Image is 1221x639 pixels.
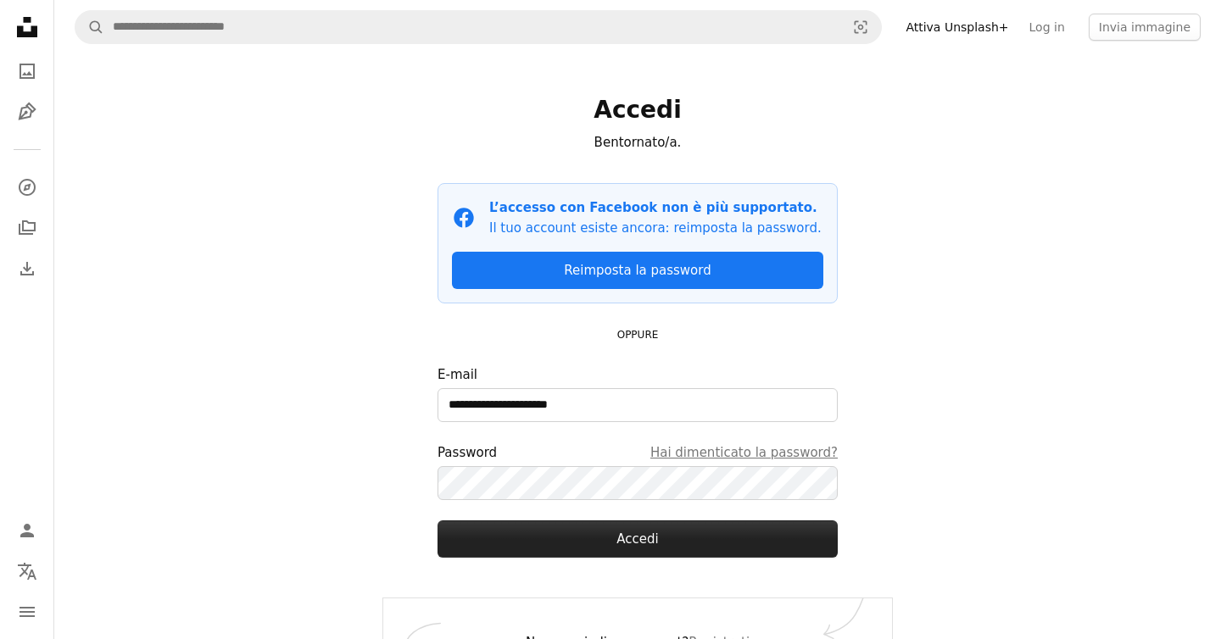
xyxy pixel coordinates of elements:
button: Invia immagine [1089,14,1201,41]
a: Log in [1019,14,1075,41]
a: Cronologia download [10,252,44,286]
a: Attiva Unsplash+ [895,14,1018,41]
button: Cerca su Unsplash [75,11,104,43]
p: L’accesso con Facebook non è più supportato. [489,197,822,218]
p: Il tuo account esiste ancora: reimposta la password. [489,218,822,238]
h1: Accedi [438,95,838,125]
small: OPPURE [617,329,659,341]
div: Password [438,442,838,463]
a: Collezioni [10,211,44,245]
button: Accedi [438,520,838,558]
a: Esplora [10,170,44,204]
a: Hai dimenticato la password? [650,442,838,463]
button: Lingua [10,554,44,588]
a: Home — Unsplash [10,10,44,47]
input: E-mail [438,388,838,422]
a: Reimposta la password [452,252,823,289]
button: Menu [10,595,44,629]
input: PasswordHai dimenticato la password? [438,466,838,500]
a: Accedi / Registrati [10,514,44,547]
label: E-mail [438,364,838,422]
a: Foto [10,54,44,88]
p: Bentornato/a. [438,132,838,153]
form: Trova visual in tutto il sito [75,10,882,44]
a: Illustrazioni [10,95,44,129]
button: Ricerca visiva [840,11,881,43]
